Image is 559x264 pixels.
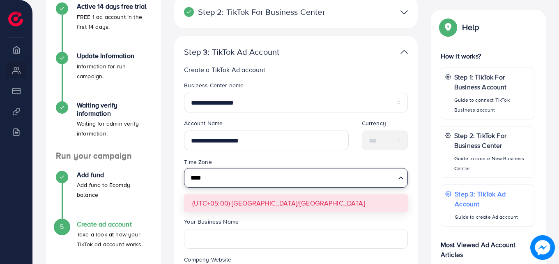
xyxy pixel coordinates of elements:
h4: Create ad account [77,220,151,228]
p: FREE 1 ad account in the first 14 days. [77,12,151,32]
p: Create a TikTok Ad account [184,65,408,75]
p: Step 3: TikTok Ad Account [184,47,329,57]
legend: Your Business Name [184,217,408,229]
p: Information for run campaign. [77,61,151,81]
p: Guide to connect TikTok Business account [454,95,530,115]
p: Step 3: TikTok Ad Account [455,189,530,209]
li: (UTC+05:00) [GEOGRAPHIC_DATA]/[GEOGRAPHIC_DATA] [184,194,408,212]
li: Active 14 days free trial [46,2,161,52]
img: logo [8,12,23,26]
div: Search for option [184,168,408,188]
h4: Active 14 days free trial [77,2,151,10]
p: Help [462,22,479,32]
legend: Account Name [184,119,348,131]
img: TikTok partner [400,6,408,18]
legend: Currency [362,119,408,131]
input: Search for option [188,170,395,185]
p: Step 1: TikTok For Business Account [454,72,530,92]
h4: Update Information [77,52,151,60]
p: Guide to create New Business Center [454,154,530,173]
h4: Add fund [77,171,151,179]
legend: Business Center name [184,81,408,93]
p: Waiting for admin verify information. [77,119,151,138]
span: 5 [60,222,64,231]
img: Popup guide [441,20,455,35]
li: Add fund [46,171,161,220]
p: Most Viewed Ad Account Articles [441,233,534,259]
p: Step 2: TikTok For Business Center [184,7,329,17]
h4: Run your campaign [46,151,161,161]
h4: Waiting verify information [77,101,151,117]
label: Time Zone [184,158,212,166]
img: image [530,235,555,260]
p: How it works? [441,51,534,61]
li: Update Information [46,52,161,101]
p: Step 2: TikTok For Business Center [454,131,530,150]
p: Guide to create Ad account [455,212,530,222]
li: Waiting verify information [46,101,161,151]
img: TikTok partner [400,46,408,58]
p: Take a look at how your TikTok ad account works. [77,229,151,249]
p: Add fund to Ecomdy balance [77,180,151,200]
